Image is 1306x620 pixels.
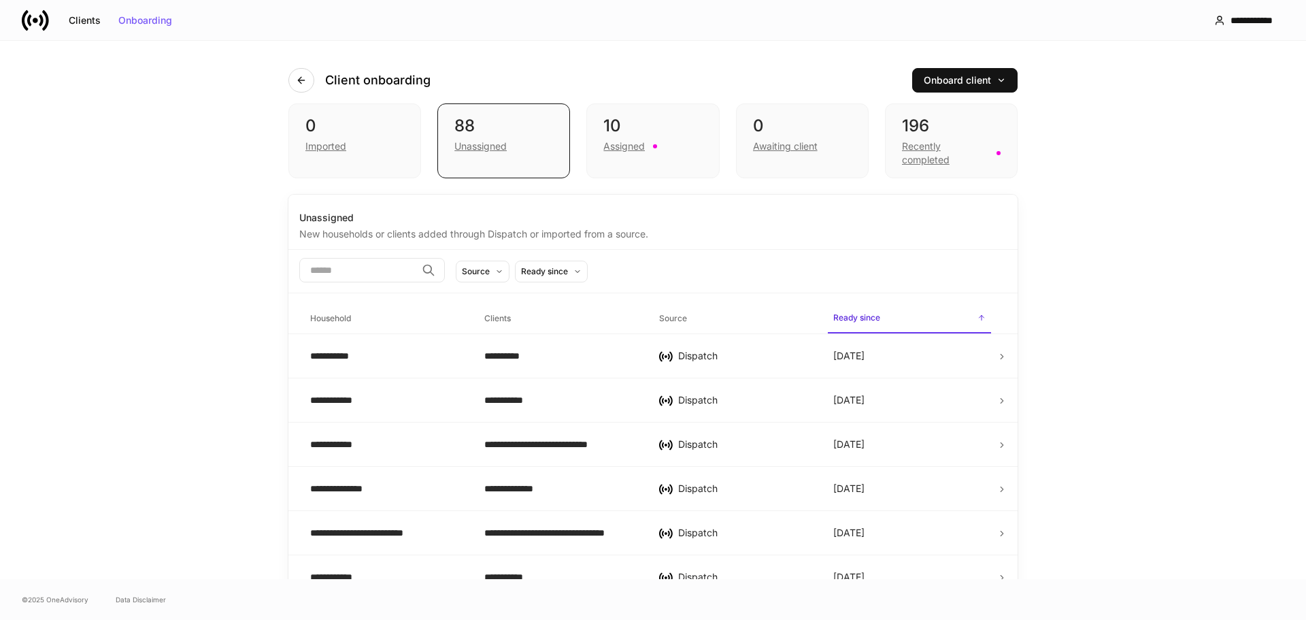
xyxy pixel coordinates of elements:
span: Source [654,305,817,333]
button: Onboarding [110,10,181,31]
div: Awaiting client [753,140,818,153]
span: Clients [479,305,642,333]
h6: Clients [484,312,511,325]
div: 10Assigned [586,103,719,178]
div: Dispatch [678,526,811,540]
h6: Household [310,312,351,325]
div: 88 [454,115,553,137]
button: Source [456,261,509,282]
h6: Ready since [833,311,880,324]
div: 0Awaiting client [736,103,869,178]
div: Recently completed [902,140,988,167]
div: Dispatch [678,438,811,451]
div: Unassigned [454,140,507,153]
div: 0 [753,115,852,137]
div: Dispatch [678,349,811,363]
h4: Client onboarding [325,72,431,88]
div: Dispatch [678,393,811,407]
div: 196 [902,115,1001,137]
p: [DATE] [833,393,865,407]
div: Onboard client [924,76,1006,85]
div: 0 [305,115,404,137]
div: Source [462,265,490,278]
div: Unassigned [299,211,1007,225]
button: Ready since [515,261,588,282]
h6: Source [659,312,687,325]
div: Assigned [603,140,645,153]
div: Clients [69,16,101,25]
p: [DATE] [833,349,865,363]
div: 196Recently completed [885,103,1018,178]
div: Onboarding [118,16,172,25]
p: [DATE] [833,570,865,584]
span: © 2025 OneAdvisory [22,594,88,605]
button: Onboard client [912,68,1018,93]
div: Dispatch [678,482,811,495]
div: 0Imported [288,103,421,178]
div: Dispatch [678,570,811,584]
a: Data Disclaimer [116,594,166,605]
button: Clients [60,10,110,31]
p: [DATE] [833,482,865,495]
div: 10 [603,115,702,137]
div: Ready since [521,265,568,278]
p: [DATE] [833,438,865,451]
span: Ready since [828,304,991,333]
div: 88Unassigned [437,103,570,178]
p: [DATE] [833,526,865,540]
span: Household [305,305,468,333]
div: Imported [305,140,346,153]
div: New households or clients added through Dispatch or imported from a source. [299,225,1007,241]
